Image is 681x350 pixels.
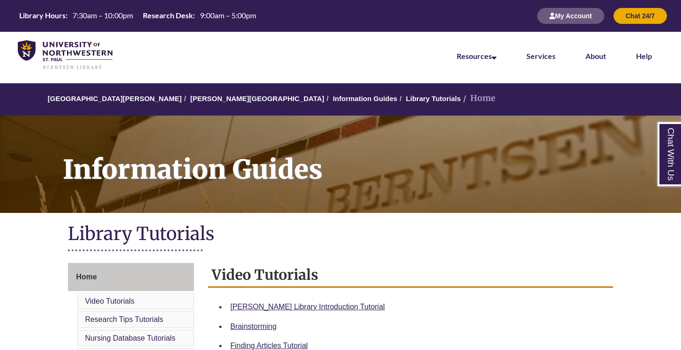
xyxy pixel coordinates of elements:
a: Information Guides [333,95,398,102]
a: [PERSON_NAME][GEOGRAPHIC_DATA] [190,95,324,102]
th: Library Hours: [15,10,69,21]
a: Library Tutorials [406,95,461,102]
span: 7:30am – 10:00pm [73,11,133,20]
h2: Video Tutorials [208,263,613,288]
a: Services [526,51,555,60]
a: [GEOGRAPHIC_DATA][PERSON_NAME] [48,95,182,102]
h1: Library Tutorials [68,222,613,247]
th: Research Desk: [139,10,196,21]
button: Chat 24/7 [614,8,667,24]
img: UNWSP Library Logo [18,40,112,70]
a: Help [636,51,652,60]
span: 9:00am – 5:00pm [200,11,256,20]
a: Home [68,263,193,291]
a: Nursing Database Tutorials [85,334,175,342]
a: Research Tips Tutorials [85,315,163,323]
a: Finding Articles Tutorial [230,342,308,350]
a: My Account [537,12,604,20]
a: Chat 24/7 [614,12,667,20]
a: Resources [457,51,496,60]
h1: Information Guides [52,116,681,201]
button: My Account [537,8,604,24]
li: Home [461,92,496,105]
a: About [585,51,606,60]
a: Brainstorming [230,322,277,330]
a: Video Tutorials [85,297,134,305]
span: Home [76,273,96,281]
a: [PERSON_NAME] Library Introduction Tutorial [230,303,385,311]
table: Hours Today [15,10,260,21]
a: Hours Today [15,10,260,22]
